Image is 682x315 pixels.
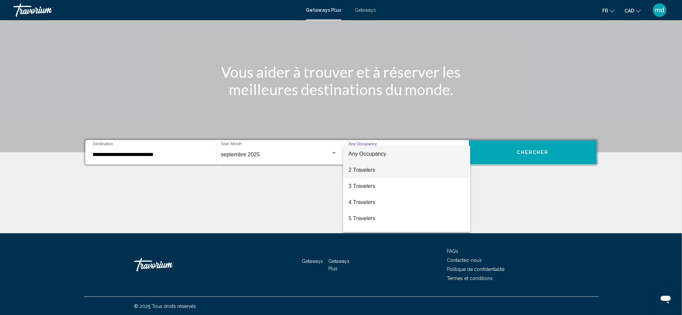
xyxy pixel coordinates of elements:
[349,162,465,178] span: 2 Travelers
[349,210,465,227] span: 5 Travelers
[349,194,465,210] span: 4 Travelers
[655,288,677,310] iframe: Bouton de lancement de la fenêtre de messagerie
[349,178,465,194] span: 3 Travelers
[349,227,465,243] span: 6 Travelers
[349,151,386,157] span: Any Occupancy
